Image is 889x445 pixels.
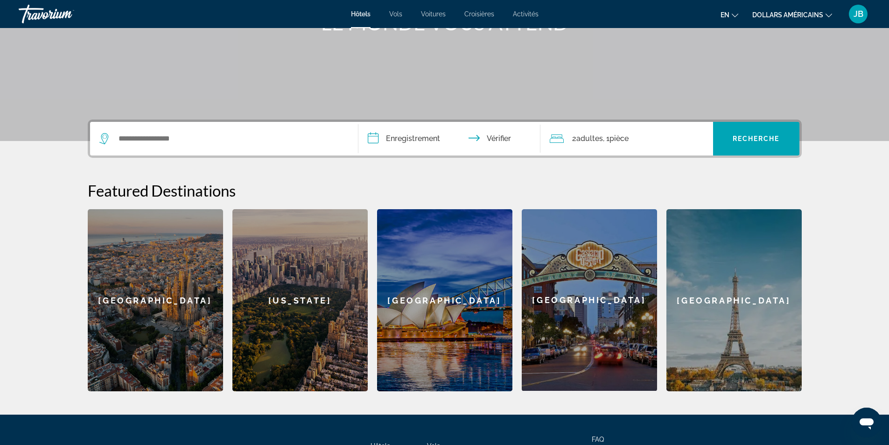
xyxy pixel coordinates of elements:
a: Voitures [421,10,446,18]
font: adultes [576,134,603,143]
a: [GEOGRAPHIC_DATA] [666,209,802,391]
button: Voyageurs : 2 adultes, 0 enfants [540,122,713,155]
div: Widget de recherche [90,122,799,155]
font: , 1 [603,134,609,143]
iframe: Bouton de lancement de la fenêtre de messagerie [852,408,882,438]
button: Changer de devise [752,8,832,21]
font: en [721,11,729,19]
button: Recherche [713,122,799,155]
a: Croisières [464,10,494,18]
button: Changer de langue [721,8,738,21]
font: Recherche [733,135,780,142]
a: [GEOGRAPHIC_DATA] [522,209,657,391]
button: Dates d'arrivée et de départ [358,122,540,155]
a: Vols [389,10,402,18]
font: dollars américains [752,11,823,19]
a: Travorium [19,2,112,26]
a: [GEOGRAPHIC_DATA] [377,209,512,391]
a: Activités [513,10,539,18]
button: Menu utilisateur [846,4,870,24]
font: 2 [572,134,576,143]
a: [US_STATE] [232,209,368,391]
h2: Featured Destinations [88,181,802,200]
a: Hôtels [351,10,371,18]
a: [GEOGRAPHIC_DATA] [88,209,223,391]
a: FAQ [592,436,604,443]
font: pièce [609,134,629,143]
font: JB [854,9,863,19]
